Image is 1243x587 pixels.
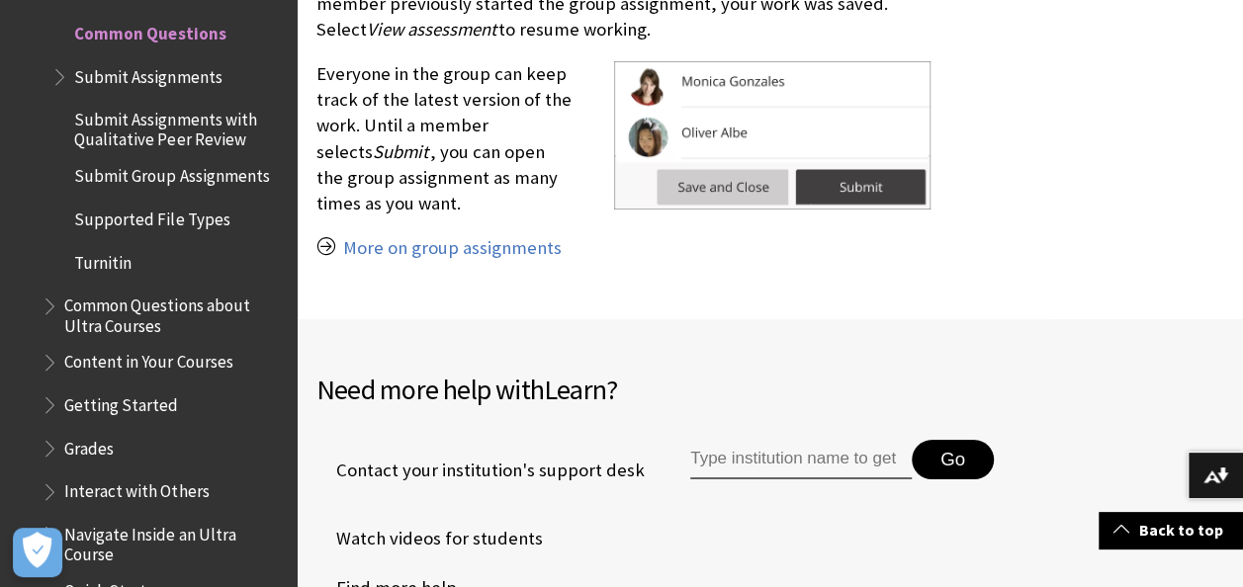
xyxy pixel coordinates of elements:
[74,160,269,187] span: Submit Group Assignments
[64,290,283,336] span: Common Questions about Ultra Courses
[64,388,178,415] span: Getting Started
[690,440,912,479] input: Type institution name to get support
[1099,512,1243,548] a: Back to top
[367,18,496,41] span: View assessment
[316,61,931,216] p: Everyone in the group can keep track of the latest version of the work. Until a member selects , ...
[343,236,562,260] a: More on group assignments
[64,518,283,564] span: Navigate Inside an Ultra Course
[74,103,283,149] span: Submit Assignments with Qualitative Peer Review
[544,372,606,407] span: Learn
[316,369,1223,410] h2: Need more help with ?
[64,432,114,459] span: Grades
[316,458,645,483] span: Contact your institution's support desk
[373,140,428,163] span: Submit
[74,203,229,229] span: Supported File Types
[64,475,209,502] span: Interact with Others
[912,440,994,479] button: Go
[64,346,232,373] span: Content in Your Courses
[74,17,225,43] span: Common Questions
[74,60,222,87] span: Submit Assignments
[13,528,62,577] button: Open Preferences
[316,524,543,553] a: Watch videos for students
[74,246,132,273] span: Turnitin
